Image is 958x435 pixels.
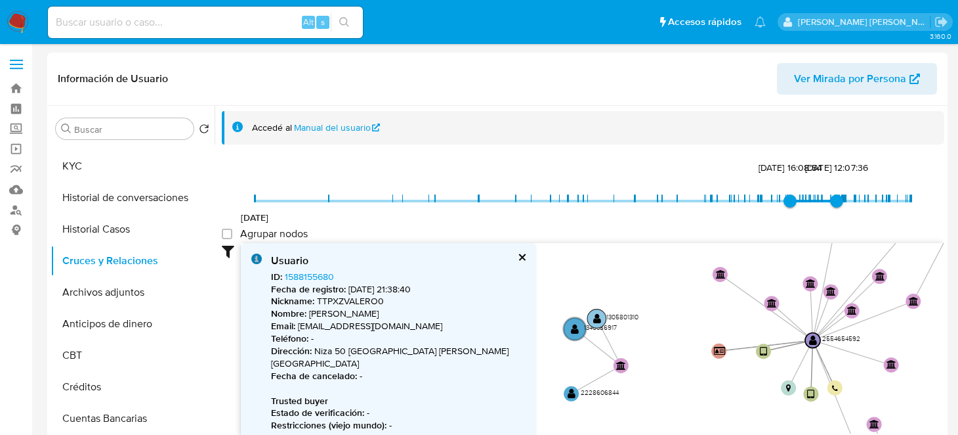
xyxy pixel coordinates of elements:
text:  [869,419,879,428]
text:  [786,384,791,393]
p: [PERSON_NAME] [271,308,526,320]
button: Buscar [61,124,72,134]
button: Historial Casos [51,214,215,245]
div: Usuario [271,254,526,268]
b: Trusted buyer [271,394,328,407]
b: Fecha de registro : [271,283,346,296]
text:  [593,313,601,324]
a: Notificaciones [755,16,766,28]
button: Cuentas Bancarias [51,403,215,434]
button: KYC [51,150,215,182]
p: Niza 50 [GEOGRAPHIC_DATA] [PERSON_NAME] [GEOGRAPHIC_DATA] [271,345,526,370]
button: search-icon [331,13,358,32]
span: Accesos rápidos [668,15,741,29]
b: Fecha de cancelado : [271,369,357,382]
input: Buscar [74,124,188,135]
p: - [271,370,526,382]
span: Agrupar nodos [240,227,308,240]
text:  [616,361,626,370]
text:  [571,324,579,334]
text:  [807,389,814,400]
button: Cruces y Relaciones [51,245,215,277]
text:  [847,306,857,315]
text:  [760,346,767,357]
p: - [271,419,526,432]
span: [DATE] [241,211,269,224]
span: [DATE] 16:08:54 [759,161,822,174]
text: 2228606844 [581,388,619,397]
p: [EMAIL_ADDRESS][DOMAIN_NAME] [271,320,526,332]
a: Manual del usuario [294,122,381,134]
text:  [568,388,575,399]
span: s [321,16,325,28]
text:  [806,279,816,288]
text:  [886,360,896,369]
text: 1305801310 [606,312,638,321]
span: Accedé al [252,122,292,134]
b: ID : [271,270,282,283]
button: Ver Mirada por Persona [777,63,937,95]
button: Volver al orden por defecto [199,124,209,138]
text:  [767,298,777,308]
button: Anticipos de dinero [51,308,215,340]
button: Archivos adjuntos [51,277,215,308]
button: CBT [51,340,215,371]
button: Créditos [51,371,215,403]
b: Nickname : [271,294,314,308]
a: Salir [934,15,948,29]
b: Dirección : [271,344,312,357]
span: Ver Mirada por Persona [794,63,906,95]
h1: Información de Usuario [58,72,168,85]
text:  [809,335,817,346]
text:  [826,286,836,296]
button: cerrar [517,253,526,262]
a: 1588155680 [285,270,334,283]
b: Restricciones (viejo mundo) : [271,419,386,432]
text:  [714,346,726,355]
button: Historial de conversaciones [51,182,215,214]
p: - [271,407,526,419]
span: Alt [303,16,314,28]
text:  [875,271,885,281]
text: 1346386917 [584,323,617,332]
text:  [716,269,726,279]
b: Nombre : [271,307,306,320]
text:  [832,385,838,392]
p: [DATE] 21:38:40 [271,283,526,296]
p: - [271,332,526,345]
p: brenda.morenoreyes@mercadolibre.com.mx [798,16,930,28]
b: Teléfono : [271,332,308,345]
text: 2554654592 [822,334,860,343]
input: Buscar usuario o caso... [48,14,363,31]
b: Email : [271,319,295,332]
b: Estado de verificación : [271,406,364,419]
input: Agrupar nodos [222,229,232,239]
span: [DATE] 12:07:36 [805,161,868,174]
text:  [909,296,919,306]
p: TTPXZVALERO0 [271,295,526,308]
